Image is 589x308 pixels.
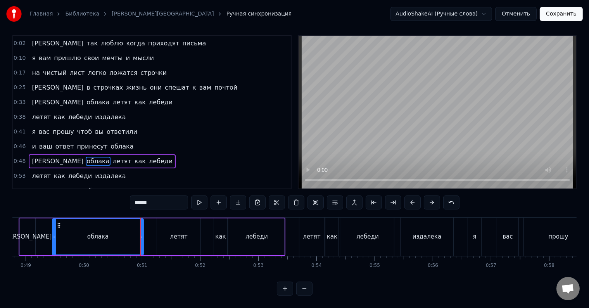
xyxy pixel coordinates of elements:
[245,232,268,241] div: лебеди
[311,263,322,269] div: 0:54
[503,232,513,241] div: вас
[134,157,147,166] span: как
[31,142,36,151] span: и
[14,99,26,106] span: 0:33
[486,263,496,269] div: 0:57
[549,232,568,241] div: прошу
[214,83,238,92] span: почтой
[93,83,124,92] span: строчках
[94,186,104,195] span: вы
[14,40,26,47] span: 0:02
[76,142,108,151] span: принесут
[31,98,84,107] span: [PERSON_NAME]
[14,157,26,165] span: 0:48
[14,84,26,92] span: 0:25
[94,127,104,136] span: вы
[134,98,147,107] span: как
[94,171,126,180] span: издалека
[100,39,124,48] span: люблю
[52,186,75,195] span: прошу
[14,187,26,195] span: 0:56
[38,127,50,136] span: вас
[110,142,134,151] span: облака
[55,142,75,151] span: ответ
[31,68,40,77] span: на
[303,232,320,241] div: летят
[31,171,51,180] span: летят
[86,39,98,48] span: так
[14,113,26,121] span: 0:38
[52,127,75,136] span: прошу
[413,232,441,241] div: издалека
[53,112,66,121] span: как
[14,69,26,77] span: 0:17
[181,39,207,48] span: письма
[215,232,226,241] div: как
[38,54,52,62] span: вам
[112,157,132,166] span: летят
[29,10,292,18] nav: breadcrumb
[125,83,147,92] span: жизнь
[356,232,378,241] div: лебеди
[67,171,93,180] span: лебеди
[106,186,138,195] span: ответили
[14,143,26,151] span: 0:46
[86,98,110,107] span: облака
[86,83,91,92] span: в
[148,157,173,166] span: лебеди
[125,39,146,48] span: когда
[253,263,264,269] div: 0:53
[14,128,26,136] span: 0:41
[170,232,187,241] div: летят
[101,54,123,62] span: мечты
[148,98,173,107] span: лебеди
[67,112,93,121] span: лебеди
[21,263,31,269] div: 0:49
[31,186,36,195] span: я
[327,232,337,241] div: как
[125,54,131,62] span: и
[83,54,100,62] span: свои
[6,6,22,22] img: youka
[132,54,155,62] span: мысли
[544,263,554,269] div: 0:58
[38,186,50,195] span: вас
[473,232,477,241] div: я
[38,142,53,151] span: ваш
[31,39,84,48] span: [PERSON_NAME]
[540,7,583,21] button: Сохранить
[29,10,53,18] a: Главная
[76,186,93,195] span: чтоб
[31,157,84,166] span: [PERSON_NAME]
[112,10,214,18] a: [PERSON_NAME][GEOGRAPHIC_DATA]
[112,98,132,107] span: летят
[94,112,126,121] span: издалека
[226,10,292,18] span: Ручная синхронизация
[87,68,107,77] span: легко
[87,232,109,241] div: облака
[79,263,89,269] div: 0:50
[14,172,26,180] span: 0:53
[109,68,138,77] span: ложатся
[140,68,168,77] span: строчки
[370,263,380,269] div: 0:55
[76,127,93,136] span: чтоб
[106,127,138,136] span: ответили
[3,232,52,241] div: [PERSON_NAME]
[199,83,212,92] span: вам
[69,68,86,77] span: лист
[65,10,99,18] a: Библиотека
[495,7,537,21] button: Отменить
[556,277,580,300] div: Открытый чат
[42,68,67,77] span: чистый
[149,83,162,92] span: они
[14,54,26,62] span: 0:10
[192,83,197,92] span: к
[428,263,438,269] div: 0:56
[164,83,190,92] span: спешат
[53,171,66,180] span: как
[53,54,81,62] span: пришлю
[195,263,206,269] div: 0:52
[147,39,180,48] span: приходят
[86,157,110,166] span: облака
